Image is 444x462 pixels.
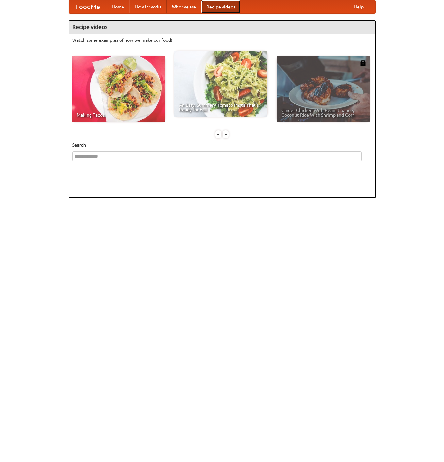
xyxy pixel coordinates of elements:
p: Watch some examples of how we make our food! [72,37,372,43]
h5: Search [72,142,372,148]
div: » [223,130,229,138]
span: Making Tacos [77,113,160,117]
a: Help [349,0,369,13]
a: Recipe videos [201,0,240,13]
a: Making Tacos [72,56,165,122]
a: FoodMe [69,0,107,13]
img: 483408.png [360,60,366,66]
a: How it works [129,0,167,13]
a: Home [107,0,129,13]
div: « [215,130,221,138]
h4: Recipe videos [69,21,375,34]
a: Who we are [167,0,201,13]
a: An Easy, Summery Tomato Pasta That's Ready for Fall [174,51,267,117]
span: An Easy, Summery Tomato Pasta That's Ready for Fall [179,103,263,112]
